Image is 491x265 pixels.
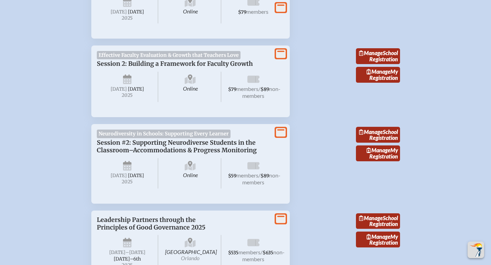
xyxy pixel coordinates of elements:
span: $89 [260,173,269,179]
a: ManageMy Registration [356,145,400,161]
span: members [246,8,268,15]
span: Leadership Partners through the Principles of Good Governance 2025 [97,216,205,231]
span: members [236,85,258,92]
button: Scroll Top [468,242,484,258]
span: non-members [242,172,280,185]
span: / [258,172,260,179]
a: ManageSchool Registration [356,213,400,229]
span: [DATE] [128,9,144,15]
span: Session 2: Building a Framework for Faculty Growth [97,60,253,68]
span: $635 [263,250,273,256]
span: Manage [359,129,383,135]
span: members [238,249,260,255]
span: $535 [228,250,238,256]
a: ManageSchool Registration [356,127,400,143]
span: [DATE] [111,173,127,179]
span: [DATE] [111,86,127,92]
span: [DATE] [111,9,127,15]
span: [DATE] [128,86,144,92]
span: Manage [359,50,383,56]
span: $79 [238,9,246,15]
span: Neurodiversity in Schools: Supporting Every Learner [97,130,231,138]
span: 2025 [102,93,153,98]
span: [DATE] [128,173,144,179]
span: Manage [367,68,390,75]
span: Manage [367,147,390,153]
span: / [258,85,260,92]
span: $89 [260,86,269,92]
span: Manage [359,215,383,221]
span: Orlando [181,255,200,261]
span: $79 [228,86,236,92]
span: non-members [242,85,280,99]
span: Manage [367,233,390,240]
span: Online [160,72,221,102]
span: 2025 [102,179,153,184]
a: ManageMy Registration [356,232,400,247]
span: –[DATE] [125,249,145,255]
span: Effective Faculty Evaluation & Growth that Teachers Love [97,51,241,59]
a: ManageSchool Registration [356,48,400,64]
span: Online [160,158,221,188]
span: non-members [242,249,285,262]
span: Session #2: Supporting Neurodiverse Students in the Classroom–Accommodations & Progress Monitoring [97,139,257,154]
span: members [236,172,258,179]
span: [DATE] [109,249,125,255]
span: $59 [228,173,236,179]
a: ManageMy Registration [356,67,400,83]
img: To the top [469,243,483,257]
span: 2025 [102,16,153,21]
span: / [260,249,263,255]
span: [DATE]–⁠6th [114,256,141,262]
